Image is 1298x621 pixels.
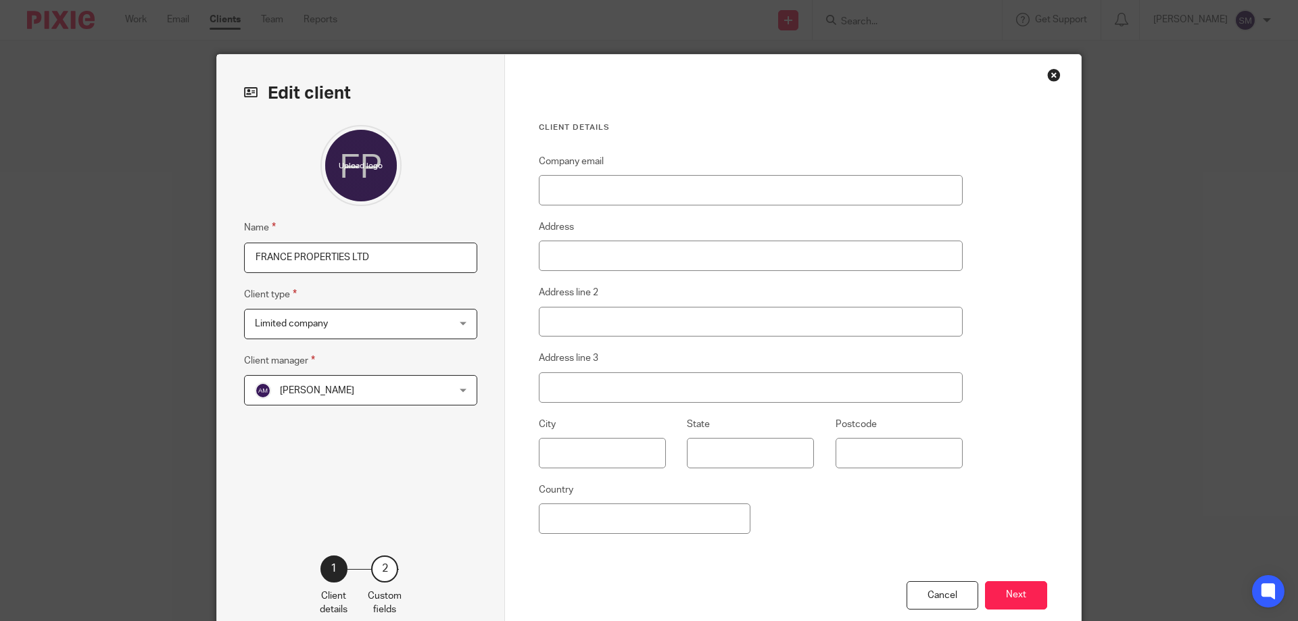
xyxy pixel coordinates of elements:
[836,418,877,431] label: Postcode
[539,155,604,168] label: Company email
[539,286,598,299] label: Address line 2
[244,220,276,235] label: Name
[244,82,477,105] h2: Edit client
[907,581,978,610] div: Cancel
[539,418,556,431] label: City
[539,351,598,365] label: Address line 3
[320,555,347,582] div: 1
[539,483,573,497] label: Country
[244,353,315,368] label: Client manager
[255,319,328,328] span: Limited company
[687,418,710,431] label: State
[280,386,354,395] span: [PERSON_NAME]
[371,555,398,582] div: 2
[320,589,347,617] p: Client details
[368,589,402,617] p: Custom fields
[539,122,963,133] h3: Client details
[1047,68,1061,82] div: Close this dialog window
[255,382,271,399] img: svg%3E
[244,287,297,302] label: Client type
[985,581,1047,610] button: Next
[539,220,574,234] label: Address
